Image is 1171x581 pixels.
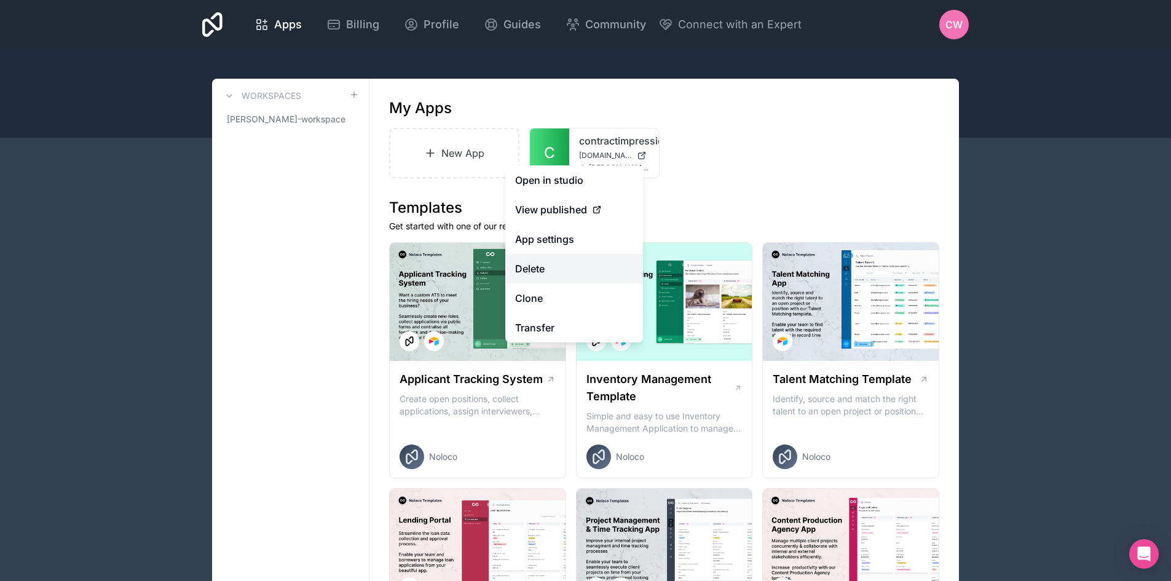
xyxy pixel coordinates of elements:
p: Identify, source and match the right talent to an open project or position with our Talent Matchi... [773,393,929,417]
button: Connect with an Expert [658,16,802,33]
a: Profile [394,11,469,38]
span: Billing [346,16,379,33]
div: Open Intercom Messenger [1129,539,1159,569]
span: Connect with an Expert [678,16,802,33]
span: View published [515,202,587,217]
a: Guides [474,11,551,38]
a: [PERSON_NAME]-workspace [222,108,359,130]
span: [PERSON_NAME]-workspace [227,113,345,125]
span: Apps [274,16,302,33]
a: Clone [505,283,643,313]
a: Billing [317,11,389,38]
span: C [544,143,555,163]
span: [DOMAIN_NAME] [579,151,632,160]
a: New App [389,128,519,178]
span: [PERSON_NAME][EMAIL_ADDRESS][DOMAIN_NAME] [589,163,649,173]
span: Profile [424,16,459,33]
span: Noloco [802,451,830,463]
h1: My Apps [389,98,452,118]
a: Transfer [505,313,643,342]
h1: Applicant Tracking System [400,371,543,388]
span: Noloco [616,451,644,463]
h1: Inventory Management Template [586,371,734,405]
a: App settings [505,224,643,254]
a: View published [505,195,643,224]
p: Create open positions, collect applications, assign interviewers, centralise candidate feedback a... [400,393,556,417]
p: Simple and easy to use Inventory Management Application to manage your stock, orders and Manufact... [586,410,743,435]
a: contractimpressions [579,133,649,148]
a: C [530,128,569,178]
a: Open in studio [505,165,643,195]
span: Community [585,16,646,33]
img: Airtable Logo [429,336,439,346]
h1: Talent Matching Template [773,371,912,388]
h3: Workspaces [242,90,301,102]
h1: Templates [389,198,939,218]
p: Get started with one of our ready-made templates [389,220,939,232]
span: Noloco [429,451,457,463]
img: Airtable Logo [778,336,787,346]
a: Community [556,11,656,38]
a: Workspaces [222,89,301,103]
button: Delete [505,254,643,283]
span: Guides [503,16,541,33]
a: Apps [245,11,312,38]
span: CW [945,17,963,32]
a: [DOMAIN_NAME] [579,151,649,160]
